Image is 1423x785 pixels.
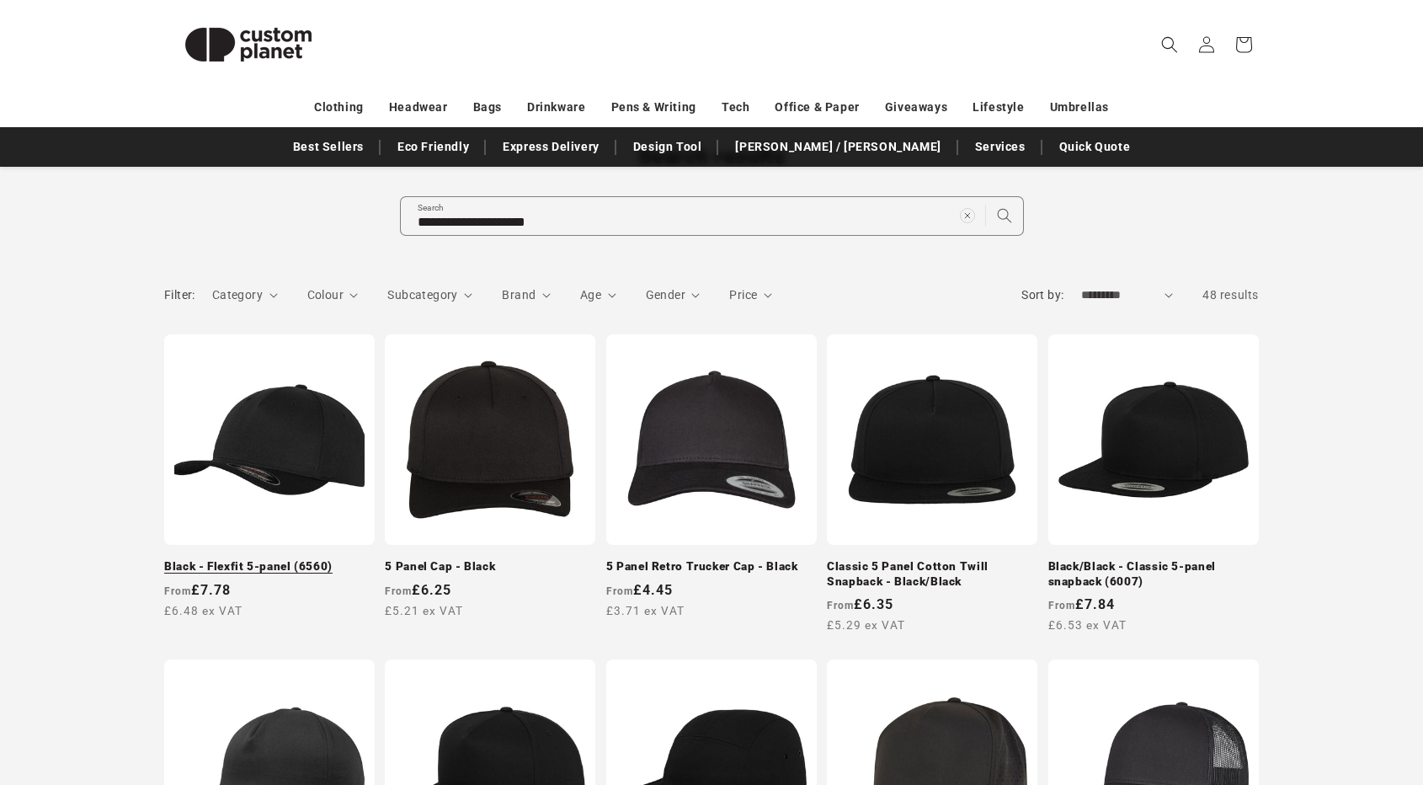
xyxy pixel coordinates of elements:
span: 48 results [1202,288,1259,302]
a: Quick Quote [1051,132,1139,162]
a: 5 Panel Retro Trucker Cap - Black [606,559,817,574]
span: Age [580,288,601,302]
a: [PERSON_NAME] / [PERSON_NAME] [727,132,949,162]
a: Umbrellas [1050,93,1109,122]
a: Headwear [389,93,448,122]
a: Office & Paper [775,93,859,122]
summary: Colour (0 selected) [307,286,359,304]
a: Black - Flexfit 5-panel (6560) [164,559,375,574]
a: Express Delivery [494,132,608,162]
a: Eco Friendly [389,132,477,162]
a: Black/Black - Classic 5-panel snapback (6007) [1048,559,1259,589]
a: 5 Panel Cap - Black [385,559,595,574]
a: Bags [473,93,502,122]
span: Brand [502,288,536,302]
a: Best Sellers [285,132,372,162]
summary: Age (0 selected) [580,286,616,304]
span: Colour [307,288,344,302]
span: Gender [646,288,685,302]
span: Subcategory [387,288,457,302]
summary: Price [729,286,772,304]
summary: Search [1151,26,1188,63]
a: Design Tool [625,132,711,162]
button: Search [986,197,1023,234]
summary: Gender (0 selected) [646,286,701,304]
a: Drinkware [527,93,585,122]
button: Clear search term [949,197,986,234]
a: Clothing [314,93,364,122]
summary: Subcategory (0 selected) [387,286,472,304]
a: Tech [722,93,749,122]
a: Services [967,132,1034,162]
summary: Brand (0 selected) [502,286,551,304]
summary: Category (0 selected) [212,286,278,304]
a: Pens & Writing [611,93,696,122]
a: Classic 5 Panel Cotton Twill Snapback - Black/Black [827,559,1037,589]
label: Sort by: [1021,288,1063,302]
a: Giveaways [885,93,947,122]
a: Lifestyle [973,93,1024,122]
span: Category [212,288,263,302]
span: Price [729,288,757,302]
iframe: Chat Widget [1134,603,1423,785]
img: Custom Planet [164,7,333,83]
h2: Filter: [164,286,195,304]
